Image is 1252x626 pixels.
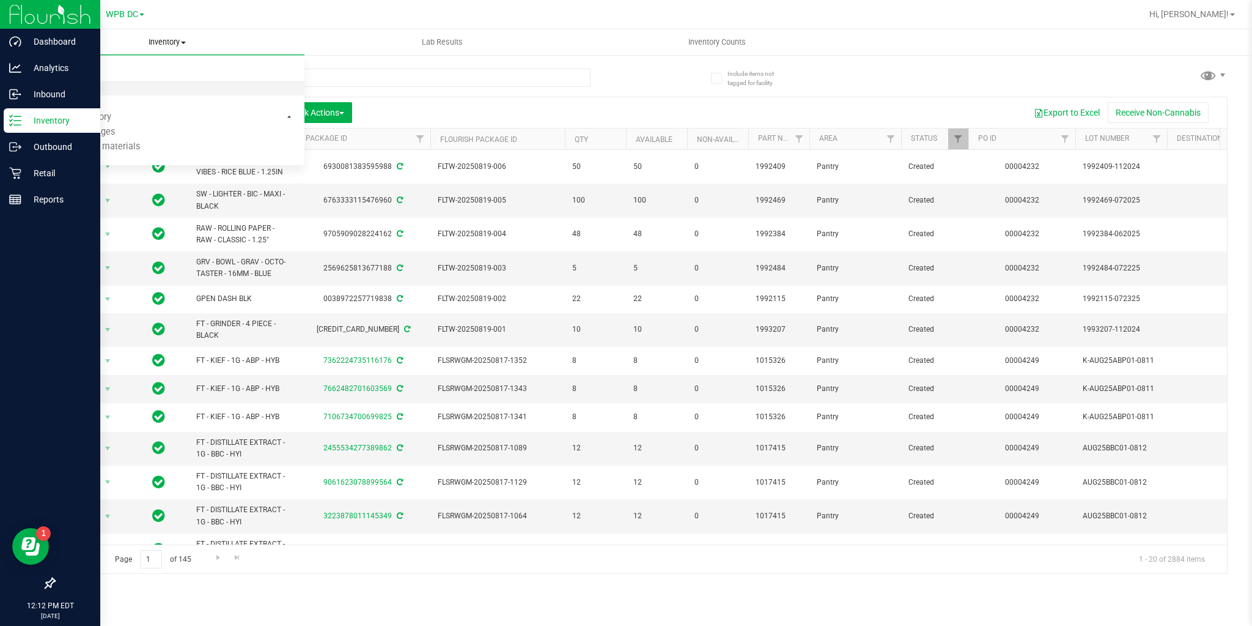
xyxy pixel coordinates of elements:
span: Inventory Counts [672,37,762,48]
a: Filter [1147,129,1167,149]
a: Area [819,134,838,143]
span: K-AUG25ABP01-0811 [1083,411,1160,423]
span: FLSRWGM-20250817-1343 [438,383,558,395]
a: 00004249 [1005,444,1039,452]
span: FLTW-20250819-003 [438,263,558,274]
span: FLTW-20250819-002 [438,293,558,305]
span: Created [908,411,961,423]
a: 00004249 [1005,412,1039,421]
input: 1 [140,550,162,569]
span: 0 [694,161,741,173]
span: AUG25BBC01-0812 [1083,477,1160,488]
span: select [100,158,116,175]
span: In Sync [152,192,165,209]
a: Available [636,135,672,144]
span: SW - LIGHTER - BIC - MAXI - BLACK [196,188,289,212]
button: Receive Non-Cannabis [1108,102,1209,123]
p: Reports [21,192,95,207]
span: 1992384-062025 [1083,228,1160,240]
span: Created [908,355,961,367]
span: In Sync [152,158,165,175]
span: FT - DISTILLATE EXTRACT - 1G - BBC - HYI [196,538,289,562]
span: select [100,381,116,398]
span: 8 [633,383,680,395]
a: Part Number [758,134,807,143]
span: 5 [572,263,619,274]
span: 12 [633,442,680,454]
inline-svg: Inbound [9,88,21,100]
span: 1017415 [756,477,802,488]
span: Hi, [PERSON_NAME]! [1149,9,1229,19]
iframe: Resource center [12,528,49,565]
span: FT - KIEF - 1G - ABP - HYB [196,383,289,395]
span: select [100,226,116,243]
a: Status [911,134,937,143]
span: 8 [572,383,619,395]
span: 1993207 [756,324,802,335]
span: In Sync [152,474,165,491]
span: Pantry [817,510,894,522]
span: select [100,409,116,426]
span: 48 [633,228,680,240]
span: 0 [694,411,741,423]
span: 12 [572,442,619,454]
iframe: Resource center unread badge [36,526,51,541]
span: 22 [633,293,680,305]
span: 8 [572,411,619,423]
span: Page of 145 [105,550,201,569]
span: Sync from Compliance System [395,294,403,303]
p: Analytics [21,61,95,75]
a: Inventory All packages All inventory Waste log Create inventory From packages From bill of materials [29,29,304,55]
a: 00004232 [1005,196,1039,204]
span: FLSRWGM-20250817-1064 [438,510,558,522]
span: 1992409-112024 [1083,161,1160,173]
span: Sync from Compliance System [395,162,403,171]
a: 9061623078899564 [323,478,392,486]
span: GRV - BOWL - GRAV - OCTO-TASTER - 16MM - BLUE [196,256,289,280]
inline-svg: Retail [9,167,21,179]
span: Sync from Compliance System [395,512,403,520]
span: select [100,542,116,559]
a: Filter [789,129,809,149]
a: Filter [881,129,901,149]
p: Inbound [21,87,95,102]
span: 1992384 [756,228,802,240]
inline-svg: Dashboard [9,35,21,48]
span: 10 [572,324,619,335]
span: FT - GRINDER - 4 PIECE - BLACK [196,318,289,341]
span: FT - DISTILLATE EXTRACT - 1G - BBC - HYI [196,437,289,460]
span: 12 [572,477,619,488]
span: In Sync [152,507,165,524]
a: Filter [410,129,430,149]
a: Go to the last page [229,550,246,567]
span: 0 [694,442,741,454]
span: In Sync [152,439,165,456]
span: In Sync [152,380,165,397]
span: Pantry [817,195,894,206]
a: 00004232 [1005,294,1039,303]
a: Inventory Counts [580,29,855,55]
span: select [100,291,116,308]
span: Sync from Compliance System [395,229,403,238]
span: 22 [572,293,619,305]
a: Destination [1177,134,1223,143]
span: 0 [694,477,741,488]
a: 2455534277389862 [323,444,392,452]
a: PO ID [978,134,996,143]
span: 1992484-072225 [1083,263,1160,274]
span: In Sync [152,225,165,242]
span: Sync from Compliance System [402,325,410,333]
span: 0 [694,263,741,274]
a: 7362224735116176 [323,356,392,365]
span: 8 [572,355,619,367]
span: Created [908,161,961,173]
span: FT - KIEF - 1G - ABP - HYB [196,411,289,423]
p: Retail [21,166,95,181]
span: Pantry [817,355,894,367]
span: FT - KIEF - 1G - ABP - HYB [196,355,289,367]
p: 12:12 PM EDT [6,600,95,611]
span: Pantry [817,442,894,454]
span: AUG25BBC01-0812 [1083,510,1160,522]
a: 00004249 [1005,478,1039,486]
button: Export to Excel [1026,102,1108,123]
